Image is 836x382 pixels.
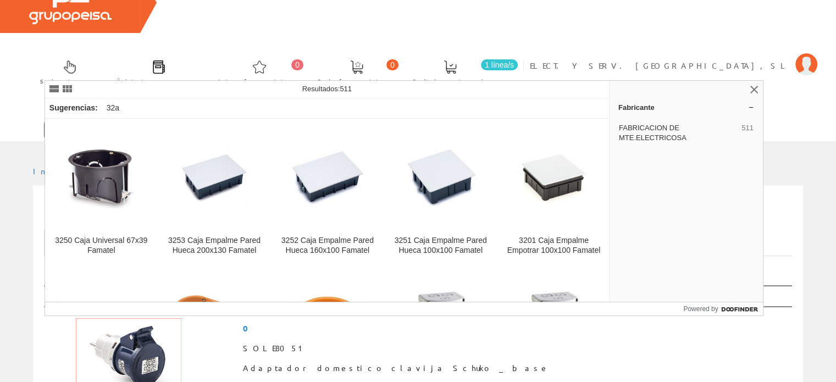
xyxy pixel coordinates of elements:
span: Pedido actual [413,76,488,87]
div: 3250 Caja Universal 67x39 Famatel [54,236,149,256]
a: Inicio [33,166,80,176]
a: 3252 Caja Empalme Pared Hueca 160x100 Famatel 3252 Caja Empalme Pared Hueca 160x100 Famatel [271,119,384,268]
span: Ped. favoritos [318,76,396,87]
div: 32a [102,98,124,118]
a: ELECT. Y SERV. [GEOGRAPHIC_DATA], SL [530,51,817,62]
span: 0 [243,318,788,339]
span: 511 [741,123,754,143]
a: Últimas compras [106,51,206,91]
a: Powered by [683,302,763,315]
a: 3253 Caja Empalme Pared Hueca 200x130 Famatel 3253 Caja Empalme Pared Hueca 200x130 Famatel [158,119,271,268]
img: 3257 Caja Universal 3elem. Pared Hueca 67x45 Famatel [54,301,149,353]
img: 3251 Caja Empalme Pared Hueca 100x100 Famatel [401,128,480,227]
span: Selectores [40,76,99,87]
div: 3201 Caja Empalme Empotrar 100x100 Famatel [506,236,601,256]
a: 3250 Caja Universal 67x39 Famatel 3250 Caja Universal 67x39 Famatel [45,119,158,268]
span: Últimas compras [117,76,201,87]
img: 3256 Caja Universal 2elem. Pared Hueca 67x39 Famatel [167,294,262,361]
div: 3251 Caja Empalme Pared Hueca 100x100 Famatel [393,236,488,256]
a: 3201 Caja Empalme Empotrar 100x100 Famatel 3201 Caja Empalme Empotrar 100x100 Famatel [497,119,610,268]
img: Interruptor corte IP65 2P 32A 105x95x100 [506,280,601,375]
span: SOLE8051 [243,339,788,358]
img: 3201 Caja Empalme Empotrar 100x100 Famatel [514,128,593,227]
span: 1 línea/s [481,59,518,70]
span: Resultados: [302,85,352,93]
img: 3252 Caja Empalme Pared Hueca 160x100 Famatel [288,128,367,227]
a: Fabricante [610,98,763,116]
a: Selectores [29,51,105,91]
span: 511 [340,85,352,93]
span: ELECT. Y SERV. [GEOGRAPHIC_DATA], SL [530,60,790,71]
div: Sugerencias: [45,101,100,116]
span: 0 [386,59,398,70]
span: Adaptador domestico clavija Schuko _ base [243,358,788,378]
span: Powered by [683,304,718,314]
a: 1 línea/s Pedido actual [402,51,521,91]
span: Art. favoritos [218,76,301,87]
img: 3253 Caja Empalme Pared Hueca 200x130 Famatel [175,128,254,227]
a: 3251 Caja Empalme Pared Hueca 100x100 Famatel 3251 Caja Empalme Pared Hueca 100x100 Famatel [384,119,497,268]
img: Interruptor corte IP65 3P 32A 105x95x100 [393,280,488,375]
div: 3252 Caja Empalme Pared Hueca 160x100 Famatel [280,236,375,256]
div: 3253 Caja Empalme Pared Hueca 200x130 Famatel [167,236,262,256]
span: FABRICACION DE MTE.ELECTRICOSA [619,123,737,143]
img: 3255 Caja Universal 1elem. Pared Hueca 67x39 Famatel [288,278,367,377]
img: 3250 Caja Universal 67x39 Famatel [62,128,141,227]
span: 0 [291,59,303,70]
